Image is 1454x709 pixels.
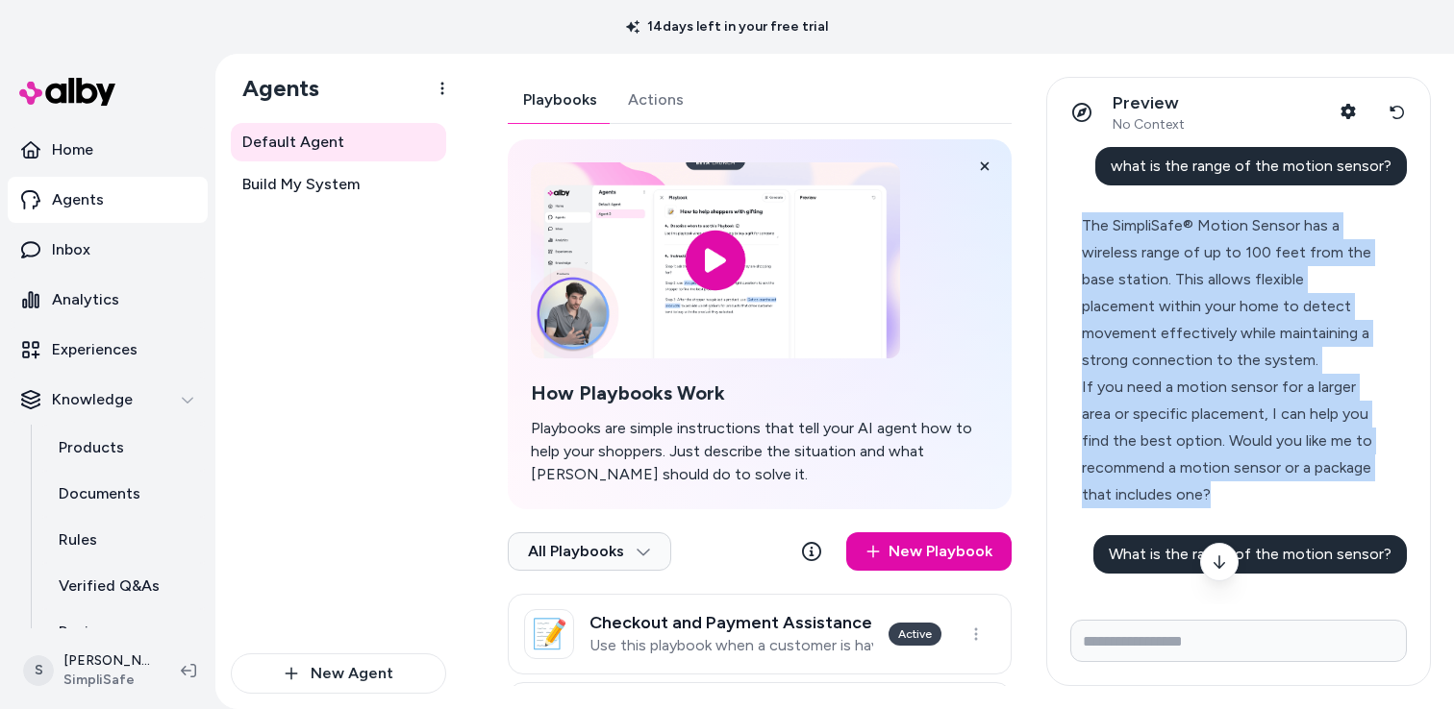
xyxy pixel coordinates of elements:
[1109,545,1391,563] span: What is the range of the motion sensor?
[39,471,208,517] a: Documents
[1070,620,1407,662] input: Write your prompt here
[524,609,574,659] div: 📝
[59,482,140,505] p: Documents
[63,651,150,671] p: [PERSON_NAME]
[63,671,150,690] span: SimpliSafe
[23,655,54,686] span: S
[39,609,208,655] a: Reviews
[1113,116,1185,134] span: No Context
[8,127,208,173] a: Home
[52,388,133,411] p: Knowledge
[528,542,651,561] span: All Playbooks
[231,123,446,161] a: Default Agent
[59,528,97,551] p: Rules
[52,338,138,361] p: Experiences
[39,563,208,609] a: Verified Q&As
[227,74,319,103] h1: Agents
[531,417,989,486] p: Playbooks are simple instructions that tell your AI agent how to help your shoppers. Just describ...
[39,425,208,471] a: Products
[589,636,873,655] p: Use this playbook when a customer is having trouble completing the checkout process to purchase t...
[8,377,208,423] button: Knowledge
[52,138,93,161] p: Home
[59,621,117,644] p: Reviews
[531,381,989,405] h2: How Playbooks Work
[12,640,165,701] button: S[PERSON_NAME]SimpliSafe
[8,327,208,373] a: Experiences
[508,594,1012,674] a: 📝Checkout and Payment AssistanceUse this playbook when a customer is having trouble completing th...
[589,613,873,632] h3: Checkout and Payment Assistance
[59,436,124,459] p: Products
[8,227,208,273] a: Inbox
[614,17,840,37] p: 14 days left in your free trial
[52,188,104,211] p: Agents
[1111,157,1391,175] span: what is the range of the motion sensor?
[52,238,90,261] p: Inbox
[52,288,119,311] p: Analytics
[1082,374,1379,508] div: If you need a motion sensor for a larger area or specific placement, I can help you find the best...
[1082,212,1379,374] div: The SimpliSafe® Motion Sensor has a wireless range of up to 100 feet from the base station. This ...
[508,532,671,571] button: All Playbooks
[242,131,344,154] span: Default Agent
[59,575,160,598] p: Verified Q&As
[8,277,208,323] a: Analytics
[242,173,360,196] span: Build My System
[613,77,699,123] button: Actions
[508,77,613,123] button: Playbooks
[1113,92,1185,114] p: Preview
[19,78,115,106] img: alby Logo
[231,165,446,204] a: Build My System
[39,517,208,563] a: Rules
[231,653,446,694] button: New Agent
[846,532,1012,571] a: New Playbook
[889,623,941,646] div: Active
[8,177,208,223] a: Agents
